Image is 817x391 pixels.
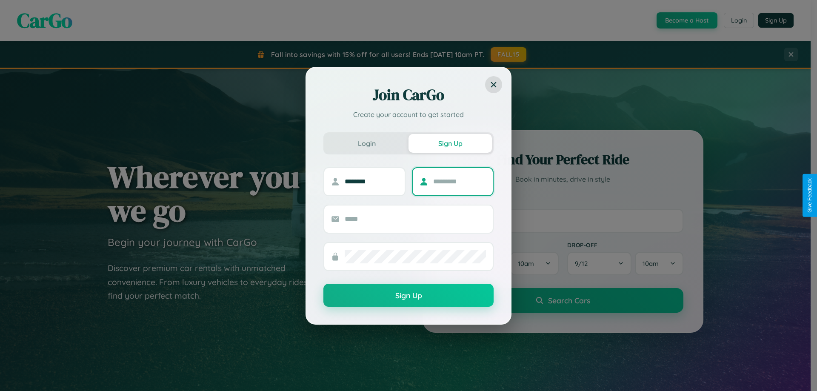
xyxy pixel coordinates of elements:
[408,134,492,153] button: Sign Up
[323,284,494,307] button: Sign Up
[323,109,494,120] p: Create your account to get started
[807,178,813,213] div: Give Feedback
[323,85,494,105] h2: Join CarGo
[325,134,408,153] button: Login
